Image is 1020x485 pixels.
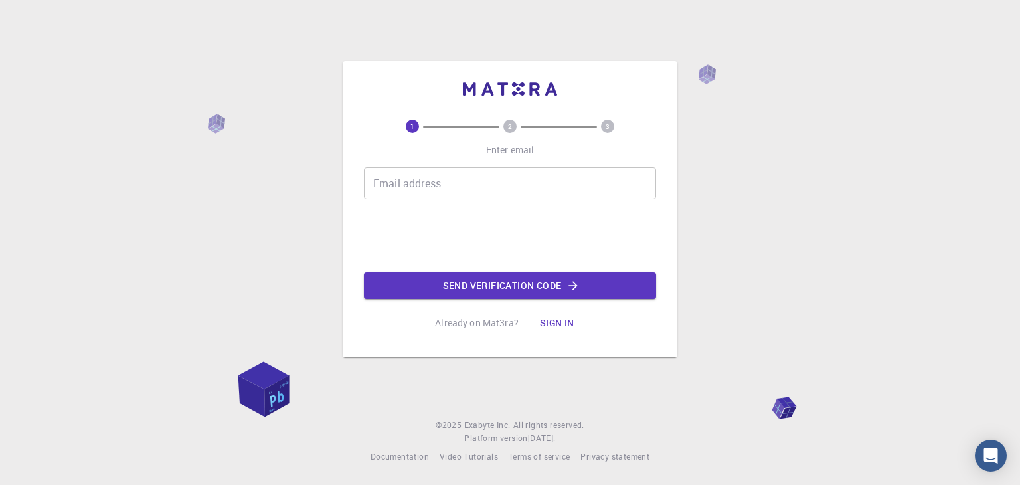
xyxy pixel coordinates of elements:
[975,440,1007,472] div: Open Intercom Messenger
[528,433,556,443] span: [DATE] .
[606,122,610,131] text: 3
[371,450,429,464] a: Documentation
[440,450,498,464] a: Video Tutorials
[509,451,570,462] span: Terms of service
[580,450,649,464] a: Privacy statement
[435,316,519,330] p: Already on Mat3ra?
[436,419,464,432] span: © 2025
[364,272,656,299] button: Send verification code
[409,210,611,262] iframe: reCAPTCHA
[580,451,649,462] span: Privacy statement
[529,310,585,336] button: Sign in
[513,419,584,432] span: All rights reserved.
[509,450,570,464] a: Terms of service
[528,432,556,445] a: [DATE].
[486,144,535,157] p: Enter email
[464,432,527,445] span: Platform version
[464,419,511,430] span: Exabyte Inc.
[371,451,429,462] span: Documentation
[508,122,512,131] text: 2
[464,419,511,432] a: Exabyte Inc.
[440,451,498,462] span: Video Tutorials
[410,122,414,131] text: 1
